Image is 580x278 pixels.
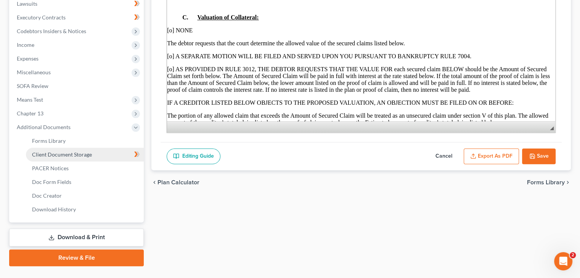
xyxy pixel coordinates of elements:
a: PACER Notices [26,161,144,175]
button: Cancel [427,149,461,165]
button: Save [522,149,556,165]
span: Income [17,42,34,48]
a: Editing Guide [167,149,220,165]
span: Means Test [17,96,43,103]
span: Chapter 13 [17,110,43,117]
span: Miscellaneous [17,69,51,75]
a: Review & File [9,249,144,266]
i: chevron_right [565,179,571,185]
span: Resize [550,126,554,130]
span: SOFA Review [17,83,48,89]
a: Executory Contracts [11,11,144,24]
span: Doc Creator [32,192,62,199]
a: Doc Creator [26,189,144,203]
a: Download & Print [9,228,144,246]
span: Doc Form Fields [32,179,71,185]
a: Download History [26,203,144,216]
a: Forms Library [26,134,144,148]
i: chevron_left [151,179,157,185]
a: Doc Form Fields [26,175,144,189]
span: Forms Library [527,179,565,185]
span: Client Document Storage [32,151,92,158]
span: Plan Calculator [157,179,199,185]
button: Export as PDF [464,149,519,165]
span: Executory Contracts [17,14,66,21]
a: Client Document Storage [26,148,144,161]
span: Lawsuits [17,0,37,7]
button: chevron_left Plan Calculator [151,179,199,185]
button: Forms Library chevron_right [527,179,571,185]
span: PACER Notices [32,165,69,171]
iframe: Intercom live chat [554,252,572,270]
a: SOFA Review [11,79,144,93]
span: Additional Documents [17,124,71,130]
span: 2 [570,252,576,258]
span: Expenses [17,55,39,62]
span: Forms Library [32,137,66,144]
span: Codebtors Insiders & Notices [17,28,86,34]
span: Download History [32,206,76,212]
